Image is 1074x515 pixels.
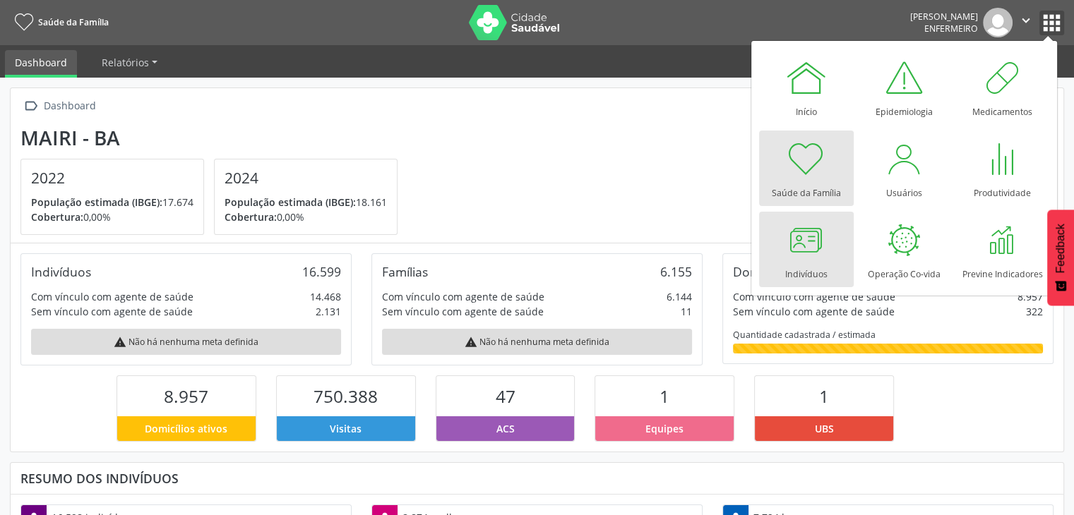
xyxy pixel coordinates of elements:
span: Cobertura: [225,210,277,224]
div: 2.131 [316,304,341,319]
span: Feedback [1054,224,1067,273]
div: Sem vínculo com agente de saúde [31,304,193,319]
a: Saúde da Família [10,11,109,34]
span: 750.388 [314,384,378,408]
span: Equipes [645,421,684,436]
div: 16.599 [302,264,341,279]
h4: 2022 [31,169,193,187]
div: 322 [1026,304,1043,319]
span: 8.957 [164,384,208,408]
a: Operação Co-vida [857,212,952,287]
div: Com vínculo com agente de saúde [382,289,544,304]
div: Não há nenhuma meta definida [382,329,692,355]
img: img [983,8,1013,37]
span: 47 [496,384,515,408]
span: População estimada (IBGE): [31,195,162,209]
a: Início [759,49,854,125]
div: 11 [681,304,692,319]
span: Visitas [330,421,362,436]
div: 8.957 [1018,289,1043,304]
span: População estimada (IBGE): [225,195,356,209]
div: Com vínculo com agente de saúde [733,289,895,304]
a: Usuários [857,131,952,206]
span: Cobertura: [31,210,83,224]
div: Quantidade cadastrada / estimada [733,329,1043,341]
i:  [20,96,41,116]
div: Domicílios [733,264,792,279]
span: Enfermeiro [924,23,978,35]
p: 18.161 [225,195,387,210]
div: Mairi - BA [20,126,407,150]
h4: 2024 [225,169,387,187]
span: Domicílios ativos [145,421,227,436]
p: 17.674 [31,195,193,210]
div: Famílias [382,264,428,279]
div: Resumo dos indivíduos [20,471,1054,486]
button: apps [1039,11,1064,35]
span: 1 [819,384,829,408]
a: Medicamentos [955,49,1050,125]
div: 6.155 [660,264,692,279]
div: [PERSON_NAME] [910,11,978,23]
i: warning [114,336,126,349]
span: UBS [815,421,834,436]
div: Dashboard [41,96,98,116]
span: 1 [660,384,669,408]
div: 6.144 [667,289,692,304]
div: Não há nenhuma meta definida [31,329,341,355]
i: warning [465,336,477,349]
span: Relatórios [102,56,149,69]
span: Saúde da Família [38,16,109,28]
div: Sem vínculo com agente de saúde [733,304,895,319]
a:  Dashboard [20,96,98,116]
p: 0,00% [31,210,193,224]
span: ACS [496,421,515,436]
a: Epidemiologia [857,49,952,125]
a: Produtividade [955,131,1050,206]
div: 14.468 [310,289,341,304]
a: Relatórios [92,50,167,75]
a: Dashboard [5,50,77,78]
div: Com vínculo com agente de saúde [31,289,193,304]
i:  [1018,13,1034,28]
button: Feedback - Mostrar pesquisa [1047,210,1074,305]
a: Saúde da Família [759,131,854,206]
button:  [1013,8,1039,37]
div: Sem vínculo com agente de saúde [382,304,544,319]
a: Previne Indicadores [955,212,1050,287]
a: Indivíduos [759,212,854,287]
div: Indivíduos [31,264,91,279]
p: 0,00% [225,210,387,224]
